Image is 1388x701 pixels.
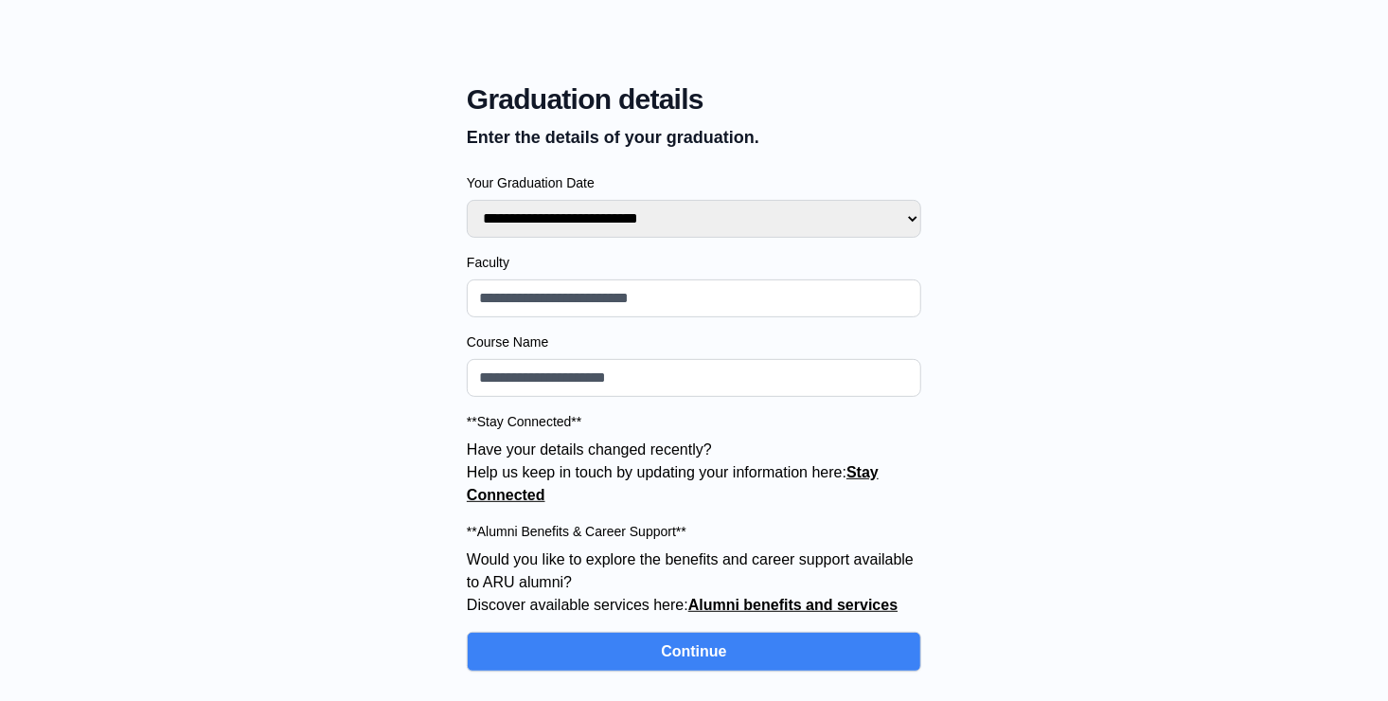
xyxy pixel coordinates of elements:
a: Alumni benefits and services [688,597,898,613]
span: Graduation details [467,82,921,117]
label: Faculty [467,253,921,272]
label: **Alumni Benefits & Career Support** [467,522,921,541]
p: Would you like to explore the benefits and career support available to ARU alumni? Discover avail... [467,548,921,617]
label: Your Graduation Date [467,173,921,192]
p: Enter the details of your graduation. [467,124,921,151]
a: Stay Connected [467,464,879,503]
p: Have your details changed recently? Help us keep in touch by updating your information here: [467,439,921,507]
button: Continue [467,632,921,672]
label: Course Name [467,333,921,351]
